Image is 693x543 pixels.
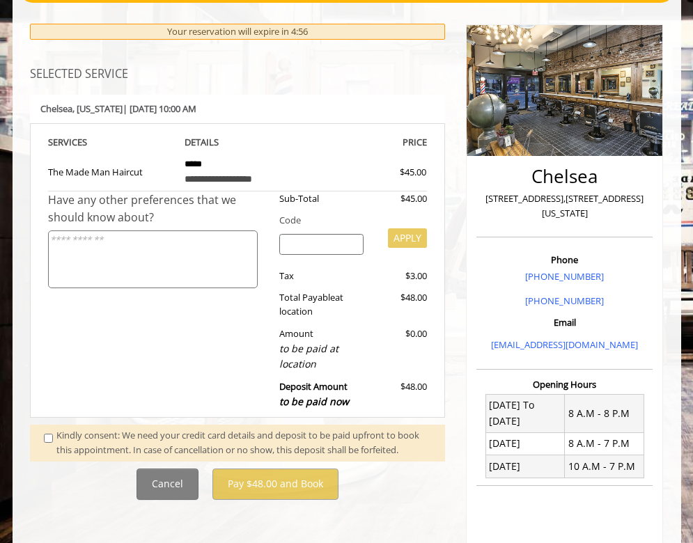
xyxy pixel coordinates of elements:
[374,269,427,283] div: $3.00
[269,191,374,206] div: Sub-Total
[269,290,374,320] div: Total Payable
[174,134,301,150] th: DETAILS
[476,379,653,389] h3: Opening Hours
[48,191,270,227] div: Have any other preferences that we should know about?
[56,428,431,457] div: Kindly consent: We need your credit card details and deposit to be paid upfront to book this appo...
[72,102,123,115] span: , [US_STATE]
[269,213,427,228] div: Code
[374,379,427,409] div: $48.00
[480,166,649,187] h2: Chelsea
[82,136,87,148] span: S
[364,165,426,180] div: $45.00
[137,469,198,500] button: Cancel
[279,395,349,408] span: to be paid now
[480,317,649,327] h3: Email
[374,290,427,320] div: $48.00
[40,102,196,115] b: Chelsea | [DATE] 10:00 AM
[485,394,564,432] td: [DATE] To [DATE]
[48,134,175,150] th: SERVICE
[374,191,427,206] div: $45.00
[565,394,644,432] td: 8 A.M - 8 P.M
[565,432,644,455] td: 8 A.M - 7 P.M
[480,255,649,265] h3: Phone
[485,455,564,478] td: [DATE]
[525,270,604,283] a: [PHONE_NUMBER]
[212,469,338,500] button: Pay $48.00 and Book
[279,341,364,372] div: to be paid at location
[48,150,175,191] td: The Made Man Haircut
[480,191,649,221] p: [STREET_ADDRESS],[STREET_ADDRESS][US_STATE]
[279,380,349,408] b: Deposit Amount
[565,455,644,478] td: 10 A.M - 7 P.M
[388,228,427,248] button: APPLY
[491,338,638,351] a: [EMAIL_ADDRESS][DOMAIN_NAME]
[269,269,374,283] div: Tax
[374,326,427,372] div: $0.00
[301,134,428,150] th: PRICE
[269,326,374,372] div: Amount
[30,68,446,81] h3: SELECTED SERVICE
[485,432,564,455] td: [DATE]
[30,24,446,40] div: Your reservation will expire in 4:56
[525,294,604,307] a: [PHONE_NUMBER]
[279,291,343,318] span: at location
